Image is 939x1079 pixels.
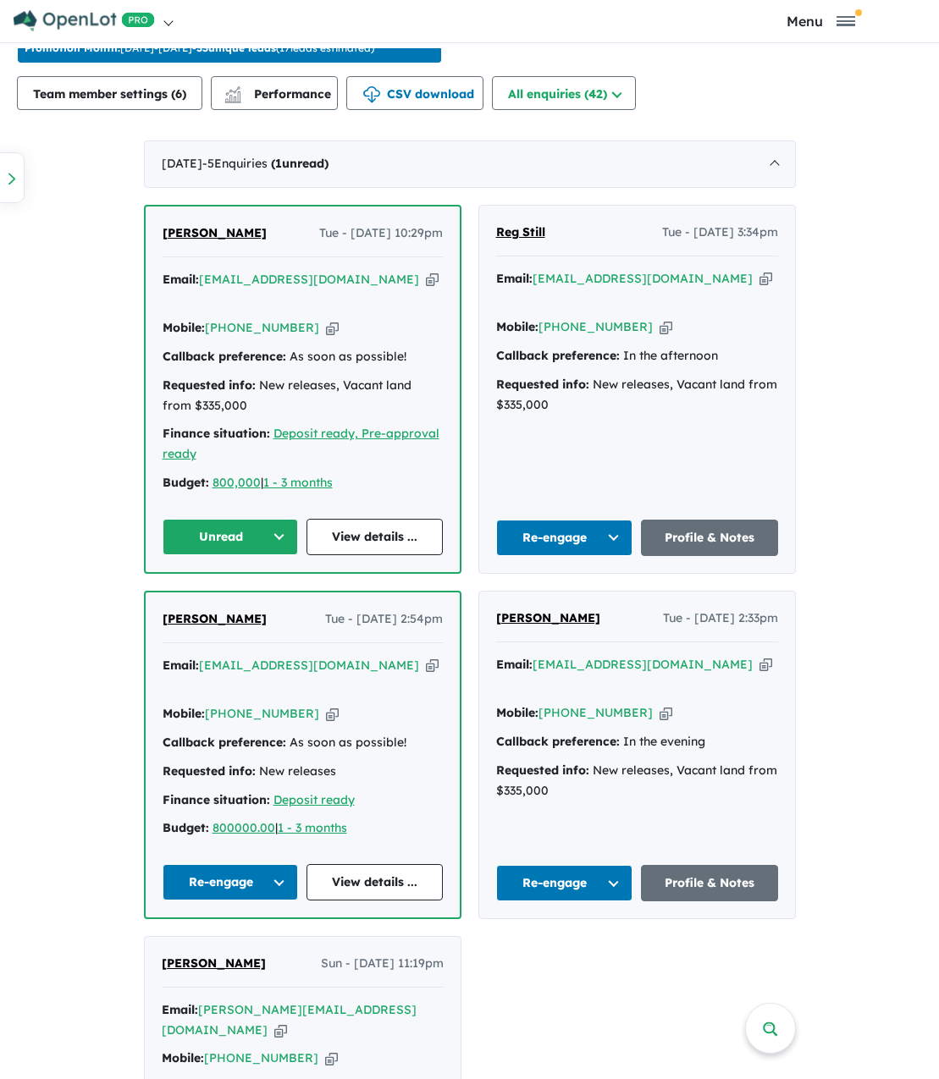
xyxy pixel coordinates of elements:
button: Copy [274,1021,287,1039]
button: Copy [660,318,672,336]
button: Performance [211,76,338,110]
a: Profile & Notes [641,520,778,556]
strong: Email: [163,658,199,673]
a: [PERSON_NAME] [163,223,267,244]
p: [DATE] - [DATE] - ( 17 leads estimated) [25,41,374,56]
strong: Requested info: [496,762,589,778]
a: [EMAIL_ADDRESS][DOMAIN_NAME] [199,272,419,287]
a: [PHONE_NUMBER] [204,1050,318,1065]
strong: Finance situation: [163,792,270,807]
strong: Email: [162,1002,198,1017]
span: 1 [275,156,282,171]
span: [PERSON_NAME] [163,611,267,626]
a: Reg Still [496,223,545,243]
a: [EMAIL_ADDRESS][DOMAIN_NAME] [199,658,419,673]
strong: Finance situation: [163,426,270,441]
button: Copy [660,704,672,722]
div: New releases, Vacant land from $335,000 [496,375,778,416]
a: [PERSON_NAME] [163,609,267,630]
button: Copy [426,271,439,289]
span: [PERSON_NAME] [162,955,266,971]
button: Unread [163,519,299,555]
span: Sun - [DATE] 11:19pm [321,954,444,974]
button: All enquiries (42) [492,76,636,110]
strong: Callback preference: [163,349,286,364]
a: 1 - 3 months [278,820,347,835]
span: Reg Still [496,224,545,239]
button: Copy [326,705,339,723]
div: New releases, Vacant land from $335,000 [496,761,778,801]
strong: Requested info: [163,377,256,393]
button: Copy [426,657,439,674]
a: Deposit ready [273,792,355,807]
strong: Mobile: [162,1050,204,1065]
span: Tue - [DATE] 3:34pm [662,223,778,243]
span: 6 [175,86,182,102]
button: Re-engage [496,520,633,556]
a: [PHONE_NUMBER] [539,319,653,334]
a: [EMAIL_ADDRESS][DOMAIN_NAME] [533,657,753,672]
strong: Email: [496,657,533,672]
img: Openlot PRO Logo White [14,10,155,31]
strong: Requested info: [496,377,589,392]
div: New releases, Vacant land from $335,000 [163,376,443,416]
span: - 5 Enquir ies [202,156,329,171]
div: [DATE] [144,140,796,188]
a: Deposit ready, Pre-approval ready [163,426,439,461]
img: line-chart.svg [225,86,240,96]
strong: Email: [163,272,199,287]
div: | [163,473,443,493]
span: Tue - [DATE] 2:54pm [325,609,443,630]
a: [PHONE_NUMBER] [205,706,319,721]
div: As soon as possible! [163,733,443,753]
strong: Requested info: [163,763,256,779]
button: Copy [759,656,772,674]
strong: Callback preference: [163,735,286,750]
a: Profile & Notes [641,865,778,901]
button: Re-engage [496,865,633,901]
a: [PHONE_NUMBER] [539,705,653,720]
div: | [163,818,443,839]
div: New releases [163,762,443,782]
strong: Callback preference: [496,734,620,749]
strong: Mobile: [496,319,539,334]
strong: Mobile: [496,705,539,720]
strong: ( unread) [271,156,329,171]
span: [PERSON_NAME] [163,225,267,240]
button: CSV download [346,76,483,110]
strong: Budget: [163,820,209,835]
button: Copy [325,1049,338,1067]
div: In the afternoon [496,346,778,366]
a: 800,000 [213,475,261,490]
span: Performance [227,86,331,102]
strong: Budget: [163,475,209,490]
span: [PERSON_NAME] [496,610,600,625]
a: [PERSON_NAME][EMAIL_ADDRESS][DOMAIN_NAME] [162,1002,417,1038]
span: Tue - [DATE] 10:29pm [319,223,443,244]
a: [PHONE_NUMBER] [205,320,319,335]
a: [EMAIL_ADDRESS][DOMAIN_NAME] [533,271,753,286]
strong: Mobile: [163,320,205,335]
strong: Mobile: [163,706,205,721]
a: [PERSON_NAME] [162,954,266,974]
button: Team member settings (6) [17,76,202,110]
b: Promotion Month: [25,41,120,54]
span: Tue - [DATE] 2:33pm [663,608,778,629]
img: bar-chart.svg [224,91,241,102]
a: 1 - 3 months [263,475,333,490]
a: [PERSON_NAME] [496,608,600,629]
div: As soon as possible! [163,347,443,367]
button: Copy [759,270,772,288]
button: Toggle navigation [706,13,935,29]
a: 800000.00 [213,820,275,835]
a: View details ... [307,519,443,555]
b: 33 unique leads [196,41,276,54]
strong: Email: [496,271,533,286]
button: Re-engage [163,864,299,900]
